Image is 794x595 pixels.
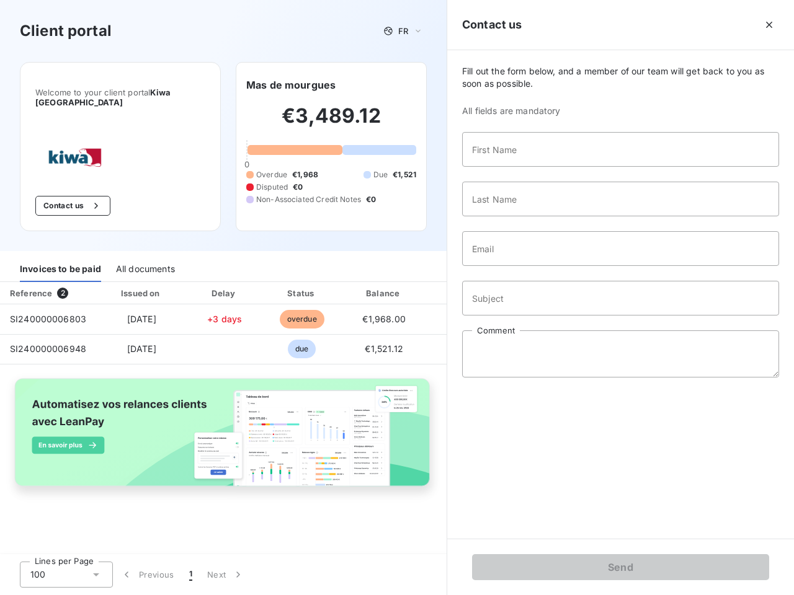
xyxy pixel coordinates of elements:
span: +3 days [207,314,242,324]
span: €0 [366,194,376,205]
span: Overdue [256,169,287,180]
span: Kiwa [GEOGRAPHIC_DATA] [35,87,171,107]
h6: Mas de mourgues [246,77,336,92]
span: Due [373,169,388,180]
div: Invoices to be paid [20,256,101,282]
input: placeholder [462,281,779,315]
span: Non-Associated Credit Notes [256,194,361,205]
span: €1,521 [393,169,416,180]
h3: Client portal [20,20,112,42]
div: Reference [10,288,52,298]
input: placeholder [462,132,779,167]
div: Balance [344,287,424,299]
div: PDF [429,287,492,299]
span: overdue [280,310,324,328]
h5: Contact us [462,16,522,33]
button: Contact us [35,196,110,216]
span: 0 [244,159,249,169]
span: FR [398,26,408,36]
div: Status [265,287,339,299]
div: All documents [116,256,175,282]
input: placeholder [462,182,779,216]
span: Disputed [256,182,288,193]
span: 2 [57,288,68,299]
div: Issued on [99,287,184,299]
button: Next [200,562,252,588]
span: €1,968.00 [362,314,405,324]
button: Previous [113,562,182,588]
span: €1,521.12 [365,343,403,354]
span: €1,968 [292,169,318,180]
span: €0 [293,182,303,193]
span: SI240000006803 [10,314,86,324]
span: Fill out the form below, and a member of our team will get back to you as soon as possible. [462,65,779,90]
span: All fields are mandatory [462,105,779,117]
span: [DATE] [127,343,156,354]
img: banner [5,372,442,505]
span: due [288,340,316,358]
span: [DATE] [127,314,156,324]
input: placeholder [462,231,779,266]
span: 1 [189,568,192,581]
span: SI240000006948 [10,343,86,354]
span: 100 [30,568,45,581]
span: Welcome to your client portal [35,87,205,107]
h2: €3,489.12 [246,104,416,141]
button: 1 [182,562,200,588]
img: Company logo [35,137,115,176]
div: Delay [189,287,260,299]
button: Send [472,554,769,580]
